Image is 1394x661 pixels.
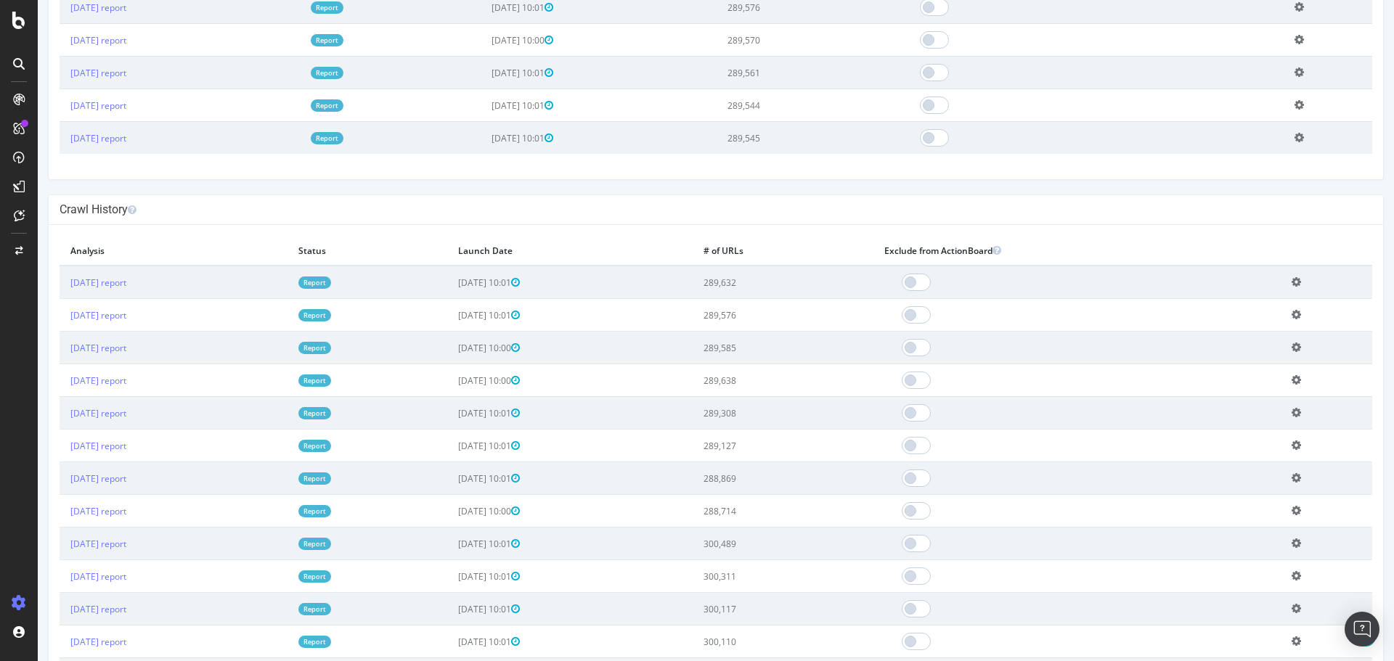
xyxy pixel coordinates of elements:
a: Report [261,505,293,517]
a: Report [261,342,293,354]
span: [DATE] 10:01 [420,309,482,321]
span: [DATE] 10:01 [420,276,482,289]
a: Report [261,309,293,321]
span: [DATE] 10:00 [454,34,515,46]
td: 289,545 [679,122,854,155]
td: 289,585 [655,332,836,364]
a: Report [273,34,306,46]
th: Analysis [22,236,250,266]
a: Report [261,636,293,648]
th: # of URLs [655,236,836,266]
a: [DATE] report [33,472,89,485]
a: Report [273,67,306,79]
td: 300,489 [655,527,836,560]
a: Report [273,99,306,112]
span: [DATE] 10:00 [420,374,482,387]
td: 289,570 [679,24,854,57]
span: [DATE] 10:01 [454,1,515,14]
div: Open Intercom Messenger [1345,612,1379,646]
span: [DATE] 10:01 [420,603,482,615]
a: [DATE] report [33,636,89,648]
a: [DATE] report [33,1,89,14]
td: 288,714 [655,495,836,527]
td: 289,561 [679,57,854,89]
td: 289,127 [655,430,836,462]
a: [DATE] report [33,570,89,583]
span: [DATE] 10:00 [420,342,482,354]
a: Report [261,603,293,615]
td: 300,311 [655,560,836,593]
a: Report [261,570,293,583]
a: [DATE] report [33,67,89,79]
span: [DATE] 10:01 [420,538,482,550]
span: [DATE] 10:01 [420,407,482,419]
td: 289,544 [679,89,854,122]
a: [DATE] report [33,538,89,550]
h4: Crawl History [22,202,1334,217]
td: 300,110 [655,625,836,658]
a: [DATE] report [33,603,89,615]
a: Report [273,132,306,144]
th: Status [250,236,409,266]
td: 289,308 [655,397,836,430]
a: Report [261,407,293,419]
a: Report [261,472,293,485]
a: [DATE] report [33,440,89,452]
span: [DATE] 10:01 [420,636,482,648]
span: [DATE] 10:01 [454,67,515,79]
a: Report [261,440,293,452]
a: [DATE] report [33,374,89,387]
td: 300,117 [655,593,836,625]
span: [DATE] 10:01 [420,570,482,583]
a: [DATE] report [33,276,89,289]
a: Report [261,276,293,289]
span: [DATE] 10:01 [454,99,515,112]
span: [DATE] 10:01 [420,472,482,485]
a: [DATE] report [33,34,89,46]
a: Report [261,374,293,387]
a: [DATE] report [33,407,89,419]
td: 289,638 [655,364,836,397]
td: 289,632 [655,266,836,299]
th: Launch Date [409,236,655,266]
a: Report [273,1,306,14]
a: [DATE] report [33,99,89,112]
a: Report [261,538,293,550]
td: 288,869 [655,462,836,495]
th: Exclude from ActionBoard [836,236,1243,266]
span: [DATE] 10:01 [454,132,515,144]
a: [DATE] report [33,505,89,517]
a: [DATE] report [33,342,89,354]
span: [DATE] 10:01 [420,440,482,452]
a: [DATE] report [33,132,89,144]
td: 289,576 [655,299,836,332]
span: [DATE] 10:00 [420,505,482,517]
a: [DATE] report [33,309,89,321]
